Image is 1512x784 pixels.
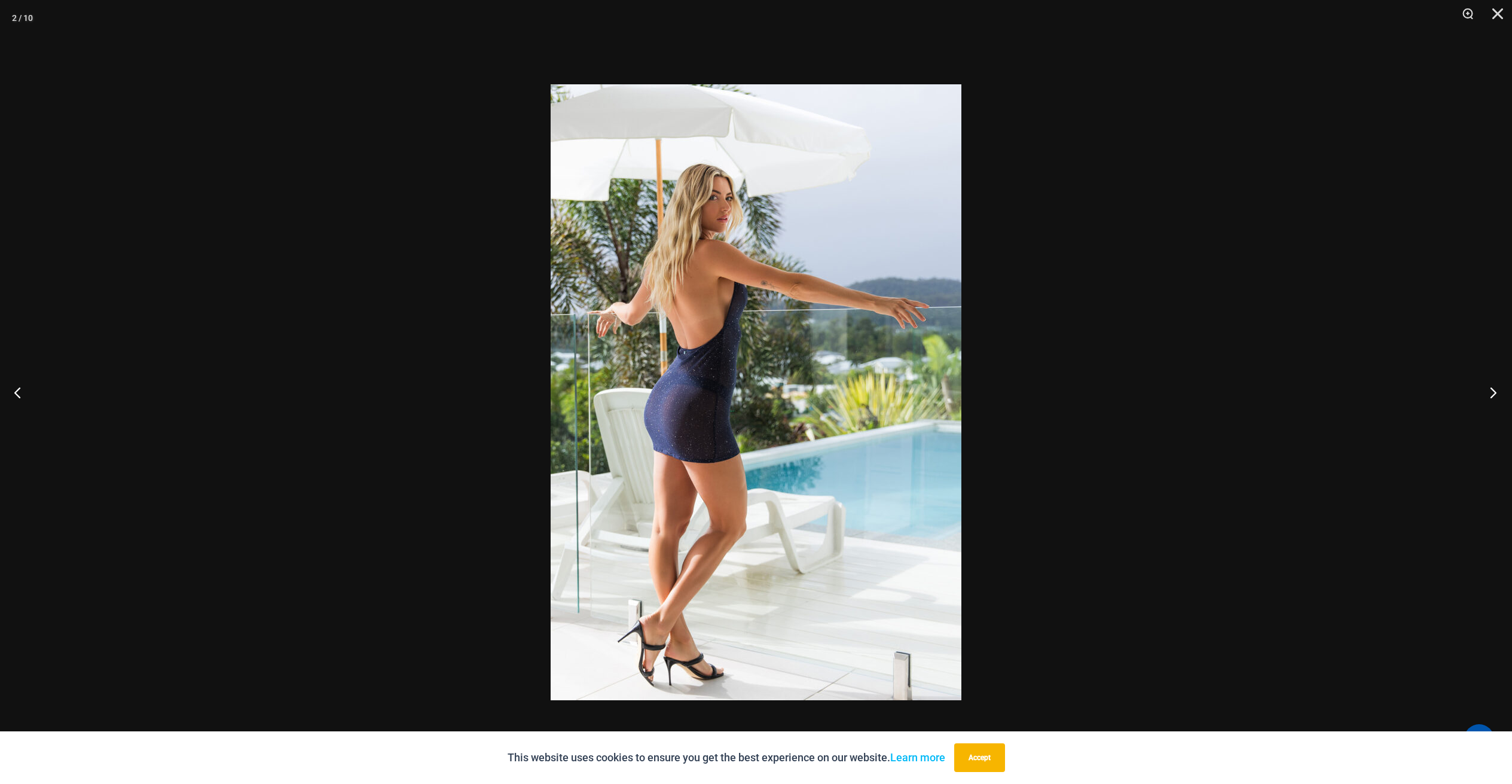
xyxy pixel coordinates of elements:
[551,84,961,700] img: Echo Ink 5671 Dress 682 Thong 08
[12,9,33,27] div: 2 / 10
[508,749,945,767] p: This website uses cookies to ensure you get the best experience on our website.
[1467,362,1512,422] button: Next
[890,751,945,764] a: Learn more
[954,743,1005,772] button: Accept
